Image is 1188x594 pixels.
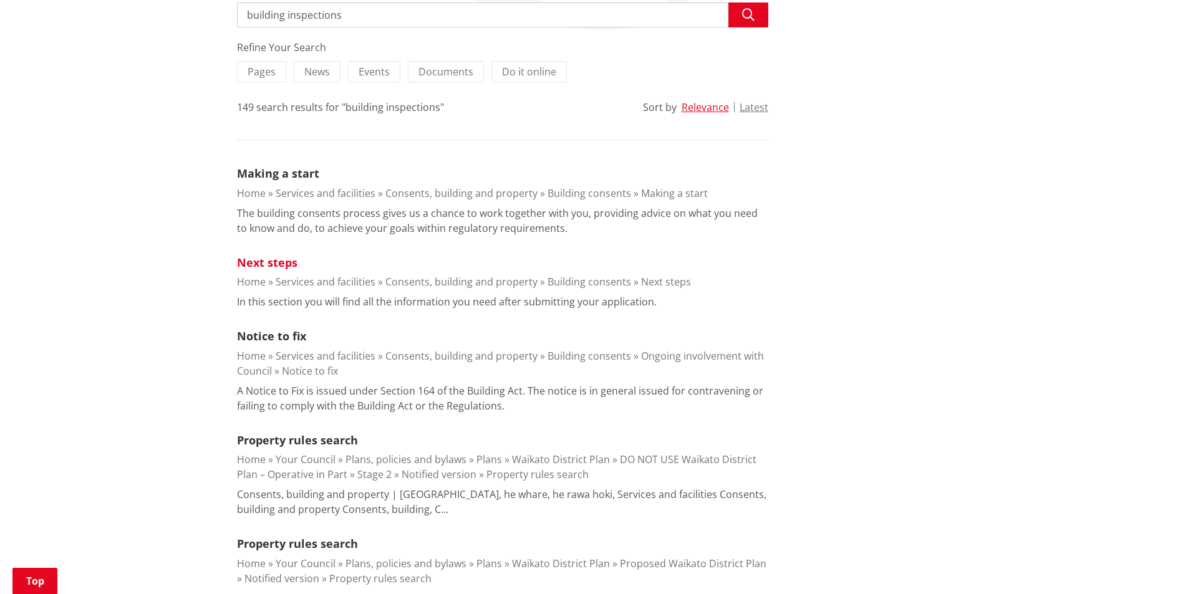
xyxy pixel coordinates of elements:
[512,453,610,466] a: Waikato District Plan
[237,186,266,200] a: Home
[237,383,768,413] p: A Notice to Fix is issued under Section 164 of the Building Act. The notice is in general issued ...
[237,349,764,378] a: Ongoing involvement with Council
[244,572,319,585] a: Notified version
[237,487,768,517] p: Consents, building and property | [GEOGRAPHIC_DATA], he whare, he rawa hoki, Services and facilit...
[476,453,502,466] a: Plans
[385,275,538,289] a: Consents, building and property
[620,557,766,570] a: Proposed Waikato District Plan
[248,65,276,79] span: Pages
[237,166,319,181] a: Making a start
[237,275,266,289] a: Home
[237,433,358,448] a: Property rules search
[548,349,631,363] a: Building consents
[237,100,444,115] div: 149 search results for "building inspections"
[486,467,589,481] a: Property rules search
[418,65,473,79] span: Documents
[641,275,691,289] a: Next steps
[548,186,631,200] a: Building consents
[1131,542,1176,587] iframe: Messenger Launcher
[237,349,266,363] a: Home
[276,453,336,466] a: Your Council
[276,349,375,363] a: Services and facilities
[237,206,768,236] p: The building consents process gives us a chance to work together with you, providing advice on wh...
[682,102,729,113] button: Relevance
[740,102,768,113] button: Latest
[476,557,502,570] a: Plans
[548,275,631,289] a: Building consents
[237,294,657,309] p: In this section you will find all the information you need after submitting your application.
[237,40,768,55] div: Refine Your Search
[385,349,538,363] a: Consents, building and property
[357,467,392,481] a: Stage 2
[329,572,432,585] a: Property rules search
[237,328,306,343] a: Notice to fix
[282,364,338,378] a: Notice to fix
[304,65,330,79] span: News
[345,453,466,466] a: Plans, policies and bylaws
[237,453,756,481] a: DO NOT USE Waikato District Plan – Operative in Part
[237,2,768,27] input: Search input
[276,557,336,570] a: Your Council
[402,467,476,481] a: Notified version
[237,557,266,570] a: Home
[385,186,538,200] a: Consents, building and property
[359,65,390,79] span: Events
[12,568,57,594] a: Top
[502,65,556,79] span: Do it online
[512,557,610,570] a: Waikato District Plan
[276,186,375,200] a: Services and facilities
[237,453,266,466] a: Home
[643,100,677,115] div: Sort by
[276,275,375,289] a: Services and facilities
[641,186,708,200] a: Making a start
[237,536,358,551] a: Property rules search
[345,557,466,570] a: Plans, policies and bylaws
[237,255,297,270] a: Next steps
